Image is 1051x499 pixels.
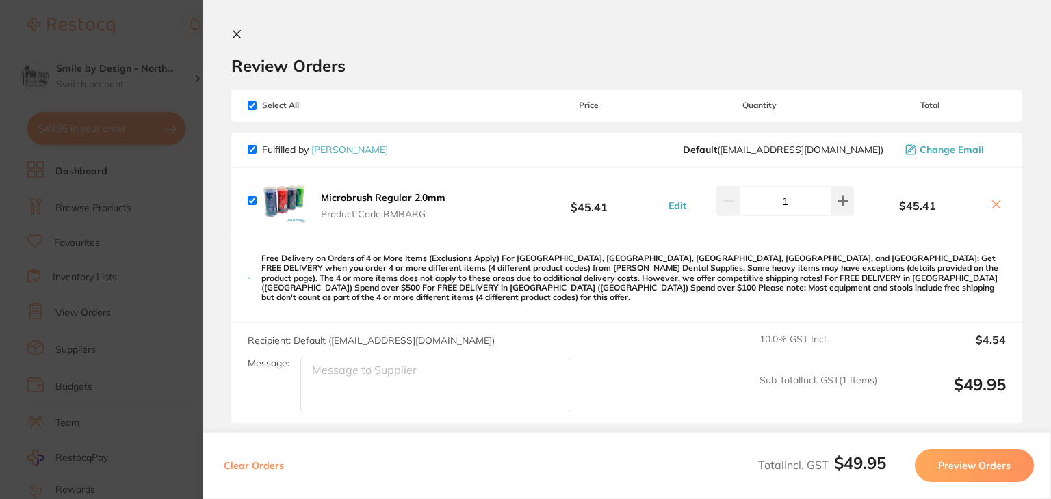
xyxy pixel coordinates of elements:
[513,188,665,213] b: $45.41
[262,144,388,155] p: Fulfilled by
[248,100,385,110] span: Select All
[220,449,288,482] button: Clear Orders
[758,458,886,472] span: Total Incl. GST
[311,144,388,156] a: [PERSON_NAME]
[683,144,883,155] span: save@adamdental.com.au
[888,334,1006,364] output: $4.54
[854,200,981,212] b: $45.41
[664,200,690,212] button: Edit
[915,449,1034,482] button: Preview Orders
[920,144,984,155] span: Change Email
[262,179,306,223] img: cmhhM2x4bA
[248,358,289,369] label: Message:
[231,55,1022,76] h2: Review Orders
[321,208,445,219] span: Product Code: RMBARG
[760,334,877,364] span: 10.0 % GST Incl.
[888,375,1006,412] output: $49.95
[513,100,665,110] span: Price
[760,375,877,412] span: Sub Total Incl. GST ( 1 Items)
[248,334,495,347] span: Recipient: Default ( [EMAIL_ADDRESS][DOMAIN_NAME] )
[664,100,854,110] span: Quantity
[834,453,886,473] b: $49.95
[683,144,717,156] b: Default
[854,100,1006,110] span: Total
[901,144,1006,156] button: Change Email
[261,254,1006,303] p: Free Delivery on Orders of 4 or More Items (Exclusions Apply) For [GEOGRAPHIC_DATA], [GEOGRAPHIC_...
[321,191,445,204] b: Microbrush Regular 2.0mm
[317,191,450,220] button: Microbrush Regular 2.0mm Product Code:RMBARG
